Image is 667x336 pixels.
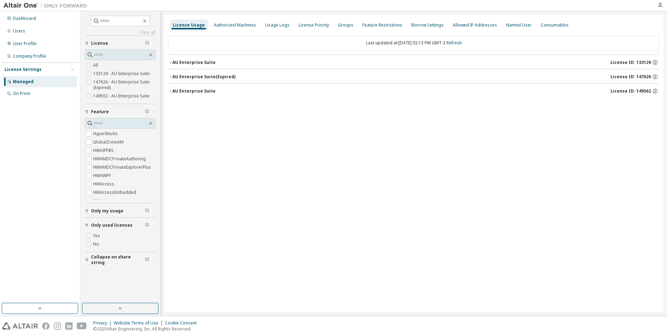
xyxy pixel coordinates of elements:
[13,91,30,96] div: On Prem
[91,254,145,265] span: Collapse on share string
[114,320,165,326] div: Website Terms of Use
[93,78,156,92] label: 147626 - AU Enterprise Suite (Expired)
[85,30,156,35] a: Clear all
[93,180,115,188] label: HWAccess
[93,138,125,146] label: GlobalZoneAM
[91,41,108,46] span: License
[145,257,149,263] span: Clear filter
[173,22,205,28] div: License Usage
[93,171,112,180] label: HWAWPF
[168,36,659,50] div: Last updated at: [DATE] 02:13 PM GMT-3
[93,232,102,240] label: Yes
[77,322,87,330] img: youtube.svg
[610,88,651,94] span: License ID: 149562
[2,322,38,330] img: altair_logo.svg
[85,203,156,219] button: Only my usage
[214,22,256,28] div: Authorized Machines
[411,22,444,28] div: Borrow Settings
[168,83,659,99] button: AU Enterprise SuiteLicense ID: 149562
[5,67,42,72] div: License Settings
[85,252,156,268] button: Collapse on share string
[65,322,73,330] img: linkedin.svg
[93,240,100,248] label: No
[13,41,37,46] div: User Profile
[93,326,201,332] p: © 2025 Altair Engineering, Inc. All Rights Reserved.
[541,22,569,28] div: Consumables
[610,60,651,65] span: License ID: 133129
[93,188,137,197] label: HWAccessEmbedded
[172,88,216,94] div: AU Enterprise Suite
[165,320,201,326] div: Cookie Consent
[93,146,115,155] label: HWAIFPBS
[362,22,402,28] div: Feature Restrictions
[172,60,216,65] div: AU Enterprise Suite
[93,197,117,205] label: HWActivate
[93,130,119,138] label: HyperWorks
[168,55,659,70] button: AU Enterprise SuiteLicense ID: 133129
[93,163,152,171] label: HWAMDCPrivateExplorerPlus
[91,222,133,228] span: Only used licenses
[299,22,329,28] div: License Priority
[145,222,149,228] span: Clear filter
[145,41,149,46] span: Clear filter
[168,69,659,85] button: AU Enterprise Suite(Expired)License ID: 147626
[453,22,497,28] div: Allowed IP Addresses
[13,28,25,34] div: Users
[13,79,33,85] div: Managed
[42,322,50,330] img: facebook.svg
[145,109,149,115] span: Clear filter
[54,322,61,330] img: instagram.svg
[265,22,290,28] div: Usage Logs
[93,70,151,78] label: 133129 - AU Enterprise Suite
[91,109,109,115] span: Feature
[13,53,46,59] div: Company Profile
[338,22,353,28] div: Groups
[93,61,99,70] label: All
[3,2,91,9] img: Altair One
[93,155,147,163] label: HWAMDCPrivateAuthoring
[506,22,532,28] div: Named User
[85,218,156,233] button: Only used licenses
[145,208,149,214] span: Clear filter
[91,208,123,214] span: Only my usage
[85,104,156,119] button: Feature
[93,320,114,326] div: Privacy
[447,40,462,46] a: Refresh
[13,16,36,21] div: Dashboard
[93,92,151,100] label: 149562 - AU Enterprise Suite
[85,36,156,51] button: License
[610,74,651,80] span: License ID: 147626
[172,74,235,80] div: AU Enterprise Suite (Expired)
